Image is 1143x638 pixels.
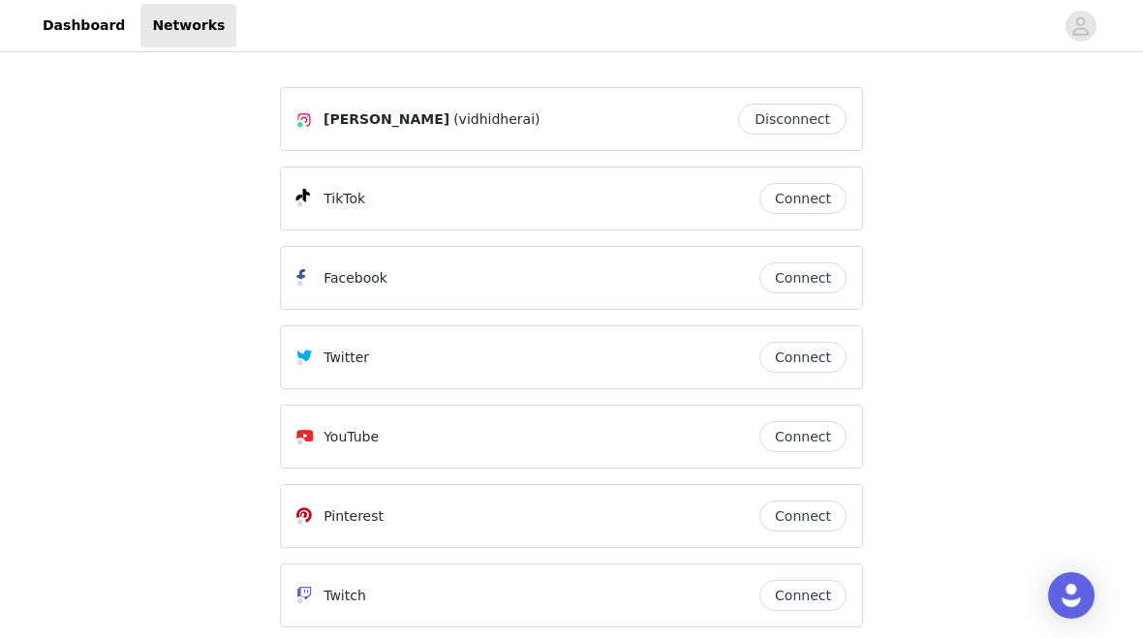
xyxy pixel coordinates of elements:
[759,262,847,293] button: Connect
[453,109,540,130] span: (vidhidherai)
[738,104,847,135] button: Disconnect
[31,4,137,47] a: Dashboard
[759,580,847,611] button: Connect
[324,268,387,289] p: Facebook
[759,183,847,214] button: Connect
[140,4,236,47] a: Networks
[324,506,384,527] p: Pinterest
[759,342,847,373] button: Connect
[324,348,369,368] p: Twitter
[1071,11,1090,42] div: avatar
[759,421,847,452] button: Connect
[296,112,312,128] img: Instagram Icon
[759,501,847,532] button: Connect
[324,427,379,447] p: YouTube
[324,586,366,606] p: Twitch
[324,189,365,209] p: TikTok
[324,109,449,130] span: [PERSON_NAME]
[1048,572,1095,619] div: Open Intercom Messenger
